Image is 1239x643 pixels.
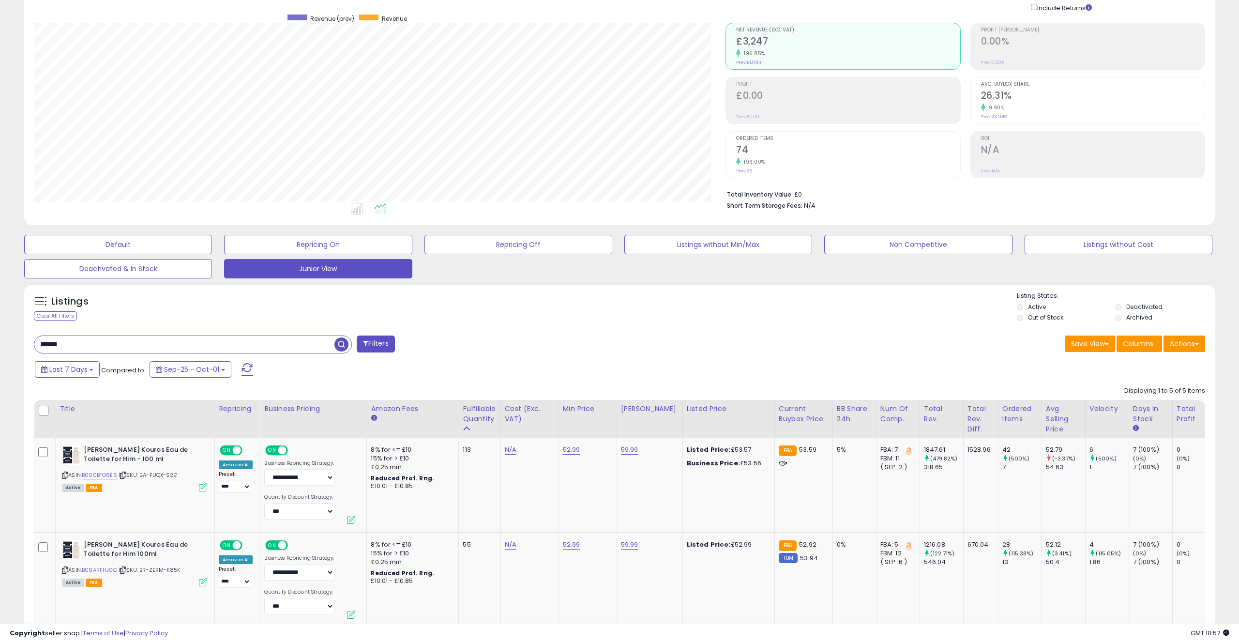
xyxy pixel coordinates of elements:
[371,549,451,558] div: 15% for > £10
[1002,445,1042,454] div: 42
[924,404,959,424] div: Total Rev.
[687,404,771,414] div: Listed Price
[1177,404,1212,424] div: Total Profit
[1177,445,1216,454] div: 0
[371,414,377,423] small: Amazon Fees.
[287,541,302,550] span: OFF
[264,555,334,562] label: Business Repricing Strategy:
[125,628,168,638] a: Privacy Policy
[799,445,816,454] span: 53.59
[981,90,1205,103] h2: 26.31%
[837,540,869,549] div: 0%
[24,235,212,254] button: Default
[219,555,253,564] div: Amazon AI
[981,28,1205,33] span: Profit [PERSON_NAME]
[736,36,960,49] h2: £3,247
[10,629,168,638] div: seller snap | |
[119,471,178,479] span: | SKU: 2A-FUQX-S2E1
[1089,463,1129,472] div: 1
[981,144,1205,157] h2: N/A
[267,541,279,550] span: ON
[371,540,451,549] div: 8% for <= £10
[424,235,612,254] button: Repricing Off
[1133,424,1139,433] small: Days In Stock.
[880,463,912,472] div: ( SFP: 2 )
[1133,550,1147,557] small: (0%)
[371,474,434,482] b: Reduced Prof. Rng.
[264,460,334,467] label: Business Repricing Strategy:
[687,445,731,454] b: Listed Price:
[1025,235,1212,254] button: Listings without Cost
[84,540,201,561] b: [PERSON_NAME] Kouros Eau de Toilette for Him 100ml
[1046,463,1085,472] div: 54.63
[1117,336,1162,352] button: Columns
[119,566,180,574] span: | SKU: BR-ZERM-K85K
[1123,339,1153,349] span: Columns
[621,404,679,414] div: [PERSON_NAME]
[1133,455,1147,462] small: (0%)
[51,295,89,308] h5: Listings
[219,404,256,414] div: Repricing
[727,188,1198,199] li: £0
[967,445,991,454] div: 1528.96
[880,558,912,566] div: ( SFP: 6 )
[779,404,829,424] div: Current Buybox Price
[310,15,354,23] span: Revenue (prev)
[981,114,1007,120] small: Prev: 23.94%
[1126,313,1152,321] label: Archived
[1089,558,1129,566] div: 1.86
[981,60,1004,65] small: Prev: 0.00%
[371,482,451,490] div: £10.01 - £10.85
[880,404,916,424] div: Num of Comp.
[880,549,912,558] div: FBM: 12
[49,365,88,374] span: Last 7 Days
[687,459,767,468] div: £53.56
[1065,336,1115,352] button: Save View
[505,540,516,550] a: N/A
[924,463,963,472] div: 318.65
[264,494,334,501] label: Quantity Discount Strategy:
[371,558,451,566] div: £0.25 min
[86,579,102,587] span: FBA
[880,540,912,549] div: FBA: 5
[736,144,960,157] h2: 74
[1046,540,1085,549] div: 52.12
[624,235,812,254] button: Listings without Min/Max
[150,361,231,378] button: Sep-25 - Oct-01
[463,404,496,424] div: Fulfillable Quantity
[804,201,816,210] span: N/A
[1133,540,1172,549] div: 7 (100%)
[1052,550,1072,557] small: (3.41%)
[1009,550,1033,557] small: (115.38%)
[1002,540,1042,549] div: 28
[687,459,740,468] b: Business Price:
[736,136,960,141] span: Ordered Items
[930,550,954,557] small: (122.71%)
[621,540,638,550] a: 59.99
[219,471,253,493] div: Preset:
[264,589,334,596] label: Quantity Discount Strategy:
[267,446,279,455] span: ON
[505,445,516,455] a: N/A
[62,540,81,560] img: 41r5d+StI9L._SL40_.jpg
[1052,455,1075,462] small: (-3.37%)
[1177,540,1216,549] div: 0
[727,201,802,210] b: Short Term Storage Fees:
[62,445,207,490] div: ASIN:
[224,235,412,254] button: Repricing On
[10,628,45,638] strong: Copyright
[1133,558,1172,566] div: 7 (100%)
[736,90,960,103] h2: £0.00
[1089,404,1125,414] div: Velocity
[241,541,257,550] span: OFF
[1028,313,1063,321] label: Out of Stock
[219,566,253,588] div: Preset:
[799,540,816,549] span: 52.92
[687,540,767,549] div: £52.99
[34,311,77,321] div: Clear All Filters
[1089,540,1129,549] div: 4
[1133,463,1172,472] div: 7 (100%)
[371,577,451,585] div: £10.01 - £10.85
[563,540,580,550] a: 52.99
[967,540,991,549] div: 670.04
